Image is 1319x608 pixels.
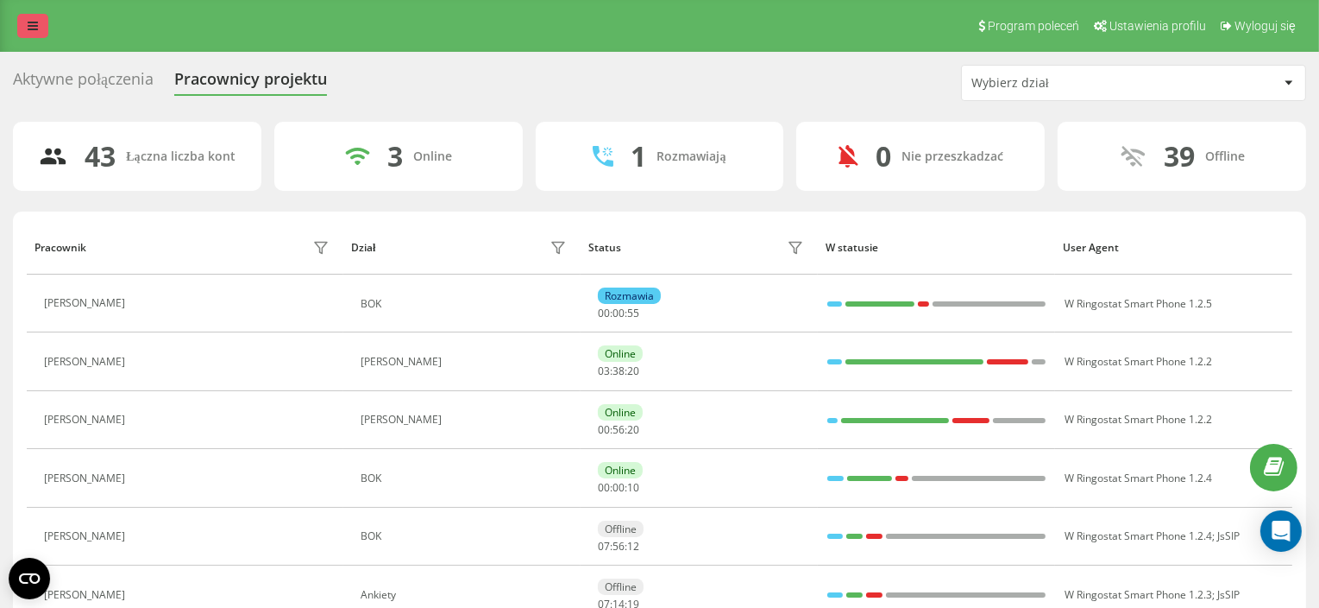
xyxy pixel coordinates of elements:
[627,480,639,495] span: 10
[627,422,639,437] span: 20
[1217,529,1240,543] span: JsSIP
[598,480,610,495] span: 00
[598,482,639,494] div: : :
[361,472,571,484] div: BOK
[598,404,643,421] div: Online
[413,149,452,164] div: Online
[627,364,639,378] span: 20
[598,462,643,478] div: Online
[44,589,129,601] div: [PERSON_NAME]
[1165,140,1196,173] div: 39
[1065,587,1212,602] span: W Ringostat Smart Phone 1.2.3
[1063,242,1284,254] div: User Agent
[174,70,327,97] div: Pracownicy projektu
[44,356,129,368] div: [PERSON_NAME]
[44,297,129,309] div: [PERSON_NAME]
[1065,296,1212,311] span: W Ringostat Smart Phone 1.2.5
[44,530,129,542] div: [PERSON_NAME]
[598,307,639,320] div: : :
[361,298,571,310] div: BOK
[901,149,1003,164] div: Nie przeszkadzać
[1234,19,1296,33] span: Wyloguj się
[1260,510,1302,552] div: Open Intercom Messenger
[351,242,375,254] div: Dział
[598,364,610,378] span: 03
[44,414,129,426] div: [PERSON_NAME]
[612,539,625,554] span: 56
[1065,412,1212,427] span: W Ringostat Smart Phone 1.2.2
[361,414,571,426] div: [PERSON_NAME]
[656,149,725,164] div: Rozmawiają
[876,140,891,173] div: 0
[598,288,661,304] div: Rozmawia
[9,558,50,599] button: Open CMP widget
[1065,471,1212,485] span: W Ringostat Smart Phone 1.2.4
[598,539,610,554] span: 07
[1217,587,1240,602] span: JsSIP
[361,530,571,542] div: BOK
[35,242,86,254] div: Pracownik
[13,70,154,97] div: Aktywne połączenia
[1065,354,1212,369] span: W Ringostat Smart Phone 1.2.2
[126,149,235,164] div: Łączna liczba kont
[627,539,639,554] span: 12
[361,589,571,601] div: Ankiety
[627,306,639,320] span: 55
[598,541,639,553] div: : :
[598,306,610,320] span: 00
[598,345,643,362] div: Online
[826,242,1046,254] div: W statusie
[598,365,639,377] div: : :
[387,140,403,173] div: 3
[1206,149,1246,164] div: Offline
[988,19,1079,33] span: Program poleceń
[598,579,644,595] div: Offline
[598,424,639,436] div: : :
[971,76,1178,91] div: Wybierz dział
[612,480,625,495] span: 00
[612,306,625,320] span: 00
[598,422,610,437] span: 00
[612,364,625,378] span: 38
[588,242,621,254] div: Status
[598,521,644,537] div: Offline
[361,356,571,368] div: [PERSON_NAME]
[1109,19,1206,33] span: Ustawienia profilu
[1065,529,1212,543] span: W Ringostat Smart Phone 1.2.4
[612,422,625,437] span: 56
[85,140,116,173] div: 43
[44,472,129,484] div: [PERSON_NAME]
[631,140,646,173] div: 1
